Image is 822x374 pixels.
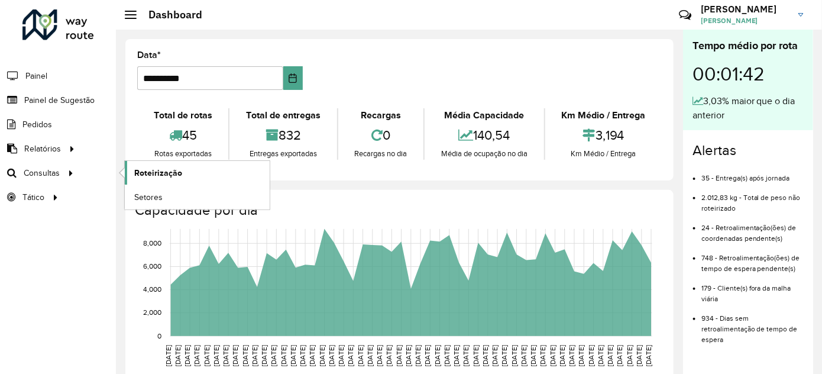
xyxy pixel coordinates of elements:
div: Recargas [341,108,420,122]
text: [DATE] [260,345,268,366]
text: 6,000 [143,263,161,270]
a: Roteirização [125,161,270,185]
text: 0 [157,332,161,340]
span: Roteirização [134,167,182,179]
li: 35 - Entrega(s) após jornada [701,164,804,183]
text: 4,000 [143,286,161,294]
text: [DATE] [424,345,432,366]
text: [DATE] [414,345,422,366]
div: Média de ocupação no dia [428,148,541,160]
text: [DATE] [366,345,374,366]
h3: [PERSON_NAME] [701,4,789,15]
div: Tempo médio por rota [692,38,804,54]
span: Pedidos [22,118,52,131]
text: [DATE] [635,345,643,366]
text: [DATE] [597,345,604,366]
text: [DATE] [472,345,480,366]
span: Consultas [24,167,60,179]
span: Painel de Sugestão [24,94,95,107]
text: [DATE] [289,345,297,366]
text: [DATE] [183,345,191,366]
text: [DATE] [347,345,354,366]
div: 45 [140,122,225,148]
div: Km Médio / Entrega [548,148,659,160]
text: [DATE] [491,345,499,366]
text: [DATE] [616,345,624,366]
li: 179 - Cliente(s) fora da malha viária [701,274,804,304]
div: Recargas no dia [341,148,420,160]
li: 24 - Retroalimentação(ões) de coordenadas pendente(s) [701,214,804,244]
div: Entregas exportadas [232,148,334,160]
text: [DATE] [251,345,258,366]
text: [DATE] [193,345,200,366]
text: [DATE] [203,345,211,366]
li: 2.012,83 kg - Total de peso não roteirizado [701,183,804,214]
text: [DATE] [376,345,383,366]
span: Setores [134,191,163,204]
text: [DATE] [645,345,652,366]
text: [DATE] [529,345,537,366]
text: [DATE] [587,345,595,366]
text: [DATE] [337,345,345,366]
text: [DATE] [357,345,364,366]
text: [DATE] [520,345,527,366]
text: [DATE] [626,345,633,366]
text: [DATE] [308,345,316,366]
a: Setores [125,185,270,209]
text: 2,000 [143,309,161,317]
text: [DATE] [231,345,239,366]
button: Choose Date [283,66,303,90]
div: Média Capacidade [428,108,541,122]
text: [DATE] [558,345,566,366]
div: 0 [341,122,420,148]
div: 00:01:42 [692,54,804,94]
text: [DATE] [443,345,451,366]
text: [DATE] [433,345,441,366]
div: Total de entregas [232,108,334,122]
text: [DATE] [222,345,229,366]
text: 8,000 [143,240,161,247]
text: [DATE] [164,345,172,366]
text: [DATE] [385,345,393,366]
span: Painel [25,70,47,82]
text: [DATE] [280,345,287,366]
text: [DATE] [568,345,575,366]
div: 140,54 [428,122,541,148]
text: [DATE] [241,345,249,366]
h4: Capacidade por dia [135,202,662,219]
text: [DATE] [510,345,518,366]
text: [DATE] [452,345,460,366]
li: 934 - Dias sem retroalimentação de tempo de espera [701,304,804,345]
text: [DATE] [395,345,403,366]
div: Rotas exportadas [140,148,225,160]
text: [DATE] [462,345,470,366]
text: [DATE] [578,345,585,366]
div: 3,194 [548,122,659,148]
text: [DATE] [328,345,335,366]
text: [DATE] [501,345,509,366]
li: 748 - Retroalimentação(ões) de tempo de espera pendente(s) [701,244,804,274]
text: [DATE] [404,345,412,366]
span: Tático [22,191,44,204]
div: Total de rotas [140,108,225,122]
label: Data [137,48,161,62]
text: [DATE] [270,345,277,366]
text: [DATE] [299,345,306,366]
div: 3,03% maior que o dia anterior [692,94,804,122]
text: [DATE] [539,345,547,366]
div: Km Médio / Entrega [548,108,659,122]
span: [PERSON_NAME] [701,15,789,26]
a: Contato Rápido [672,2,698,28]
h2: Dashboard [137,8,202,21]
span: Relatórios [24,143,61,155]
h4: Alertas [692,142,804,159]
text: [DATE] [318,345,326,366]
text: [DATE] [212,345,220,366]
text: [DATE] [481,345,489,366]
div: 832 [232,122,334,148]
text: [DATE] [549,345,556,366]
text: [DATE] [606,345,614,366]
text: [DATE] [174,345,182,366]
